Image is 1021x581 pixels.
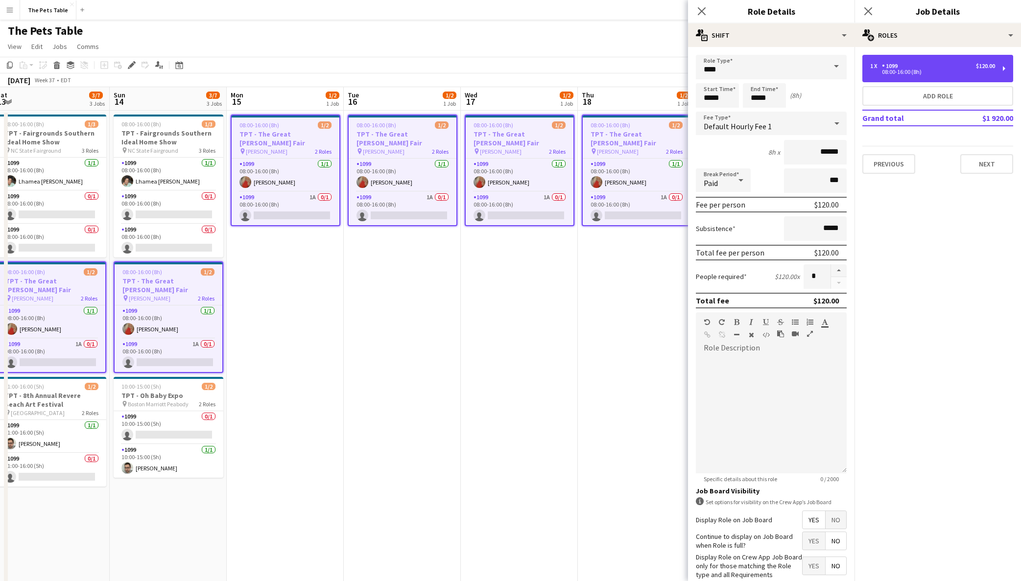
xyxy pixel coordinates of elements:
span: 14 [112,96,125,107]
span: No [826,532,846,550]
a: Jobs [48,40,71,53]
h1: The Pets Table [8,23,83,38]
span: NC State Fairground [128,147,178,154]
button: Strikethrough [777,318,784,326]
span: 0 / 2000 [812,475,847,483]
span: Default Hourly Fee 1 [704,121,772,131]
div: Total fee per person [696,248,764,257]
span: 10:00-15:00 (5h) [121,383,161,390]
app-job-card: 08:00-16:00 (8h)1/2TPT - The Great [PERSON_NAME] Fair [PERSON_NAME]2 Roles10991/108:00-16:00 (8h)... [348,115,457,226]
button: Redo [718,318,725,326]
h3: TPT - The Great [PERSON_NAME] Fair [232,130,339,147]
app-job-card: 08:00-16:00 (8h)1/2TPT - The Great [PERSON_NAME] Fair [PERSON_NAME]2 Roles10991/108:00-16:00 (8h)... [465,115,574,226]
h3: Job Details [855,5,1021,18]
span: Yes [803,557,825,575]
app-card-role: 10991/108:00-16:00 (8h)[PERSON_NAME] [466,159,573,192]
span: 1/2 [202,383,215,390]
div: 1 Job [560,100,573,107]
button: The Pets Table [20,0,76,20]
span: Wed [465,91,477,99]
button: Horizontal Line [733,331,740,339]
span: Thu [582,91,594,99]
div: [DATE] [8,75,30,85]
span: 08:00-16:00 (8h) [121,120,161,128]
div: 8h x [768,148,780,157]
div: 1 Job [326,100,339,107]
h3: TPT - The Great [PERSON_NAME] Fair [349,130,456,147]
app-card-role: 10990/108:00-16:00 (8h) [114,224,223,257]
span: 2 Roles [199,400,215,408]
label: Display Role on Crew App Job Board only for those matching the Role type and all Requirements [696,553,802,580]
span: 1/2 [552,121,566,129]
label: Continue to display on Job Board when Role is full? [696,532,802,550]
span: 17 [463,96,477,107]
span: No [826,511,846,529]
span: 11:00-16:00 (5h) [4,383,44,390]
span: [PERSON_NAME] [480,148,522,155]
span: 1/2 [669,121,683,129]
app-card-role: 10991A0/108:00-16:00 (8h) [232,192,339,225]
span: 08:00-16:00 (8h) [356,121,396,129]
button: Previous [862,154,915,174]
span: Tue [348,91,359,99]
span: 2 Roles [81,295,97,302]
span: [GEOGRAPHIC_DATA] [11,409,65,417]
span: 1/2 [201,268,214,276]
span: 1/2 [326,92,339,99]
div: Roles [855,23,1021,47]
a: Comms [73,40,103,53]
div: 1 x [870,63,882,70]
span: Comms [77,42,99,51]
div: $120.00 [814,248,839,257]
button: Bold [733,318,740,326]
span: [PERSON_NAME] [363,148,404,155]
app-card-role: 10991/108:00-16:00 (8h)[PERSON_NAME] [583,159,690,192]
label: Display Role on Job Board [696,515,772,524]
app-card-role: 10991/110:00-15:00 (5h)[PERSON_NAME] [114,444,223,478]
div: Set options for visibility on the Crew App’s Job Board [696,497,847,507]
span: 08:00-16:00 (8h) [474,121,513,129]
span: 08:00-16:00 (8h) [5,268,45,276]
span: View [8,42,22,51]
app-card-role: 10990/108:00-16:00 (8h) [114,191,223,224]
app-card-role: 10991/108:00-16:00 (8h)[PERSON_NAME] [115,305,222,339]
span: 08:00-16:00 (8h) [239,121,279,129]
span: Jobs [52,42,67,51]
span: 08:00-16:00 (8h) [122,268,162,276]
td: Grand total [862,110,951,126]
div: 1 Job [677,100,690,107]
div: 3 Jobs [207,100,222,107]
span: Yes [803,511,825,529]
h3: TPT - The Great [PERSON_NAME] Fair [583,130,690,147]
app-job-card: 08:00-16:00 (8h)1/2TPT - The Great [PERSON_NAME] Fair [PERSON_NAME]2 Roles10991/108:00-16:00 (8h)... [231,115,340,226]
button: Text Color [821,318,828,326]
h3: TPT - Fairgrounds Southern Ideal Home Show [114,129,223,146]
h3: Job Board Visibility [696,487,847,495]
span: 3/7 [89,92,103,99]
button: Undo [704,318,711,326]
span: Boston Marriott Peabody [128,400,189,408]
div: 3 Jobs [90,100,105,107]
span: 08:00-16:00 (8h) [4,120,44,128]
div: $120.00 [814,200,839,209]
div: 08:00-16:00 (8h) [870,70,995,74]
div: $120.00 x [775,272,800,281]
span: NC State Fairground [11,147,61,154]
span: 3/7 [206,92,220,99]
app-card-role: 10990/110:00-15:00 (5h) [114,411,223,444]
button: Underline [762,318,769,326]
span: 2 Roles [315,148,332,155]
span: Week 37 [32,76,57,84]
app-card-role: 10991A0/108:00-16:00 (8h) [349,192,456,225]
app-card-role: 10991/108:00-16:00 (8h)[PERSON_NAME] [232,159,339,192]
button: Next [960,154,1013,174]
div: $120.00 [813,296,839,305]
span: [PERSON_NAME] [12,295,53,302]
span: 3 Roles [82,147,98,154]
div: 1099 [882,63,902,70]
span: No [826,557,846,575]
button: HTML Code [762,331,769,339]
span: 1/2 [318,121,332,129]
